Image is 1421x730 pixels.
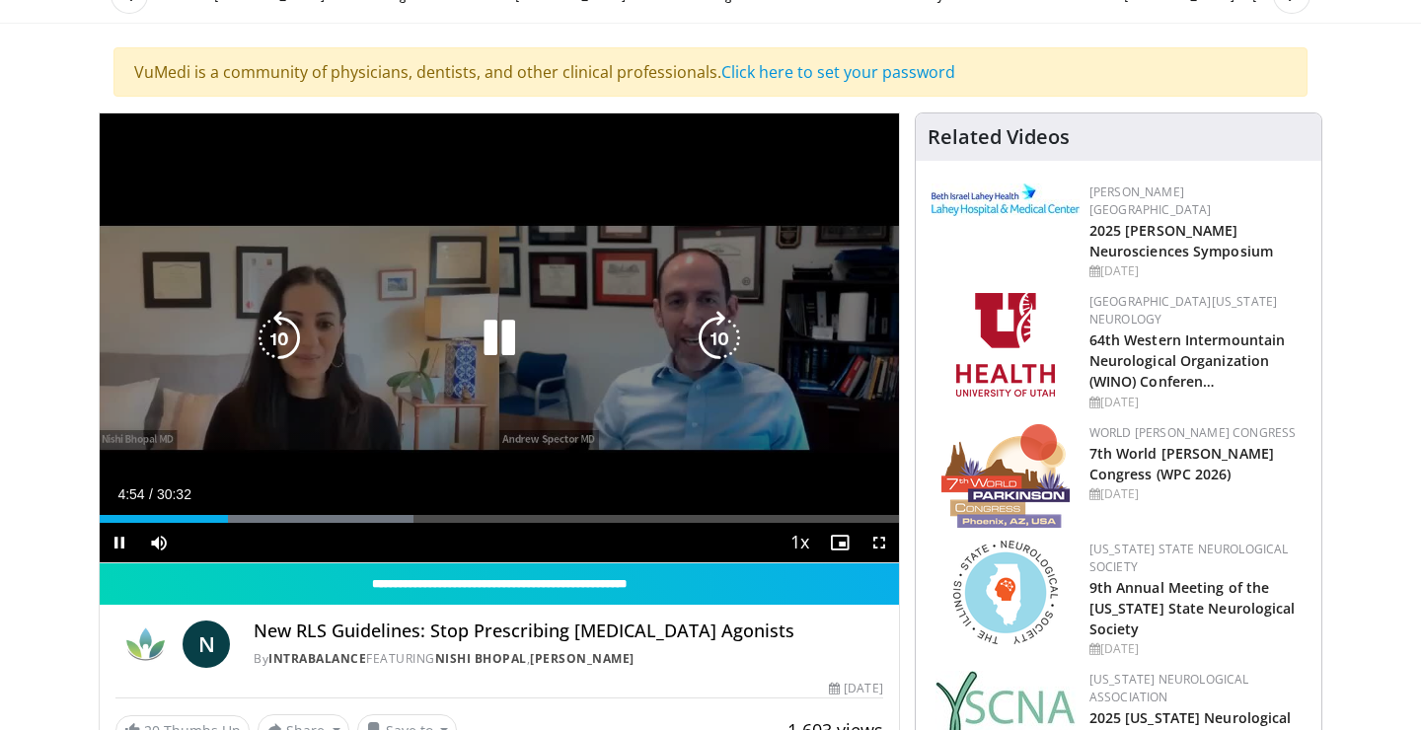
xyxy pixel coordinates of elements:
a: [PERSON_NAME] [530,650,635,667]
a: IntraBalance [268,650,366,667]
span: / [149,486,153,502]
a: 2025 [PERSON_NAME] Neurosciences Symposium [1089,221,1273,260]
a: [PERSON_NAME][GEOGRAPHIC_DATA] [1089,183,1212,218]
img: 71a8b48c-8850-4916-bbdd-e2f3ccf11ef9.png.150x105_q85_autocrop_double_scale_upscale_version-0.2.png [953,541,1058,644]
span: 4:54 [117,486,144,502]
a: World [PERSON_NAME] Congress [1089,424,1297,441]
div: Progress Bar [100,515,899,523]
div: [DATE] [1089,394,1306,411]
img: IntraBalance [115,620,175,668]
a: 64th Western Intermountain Neurological Organization (WINO) Conferen… [1089,330,1286,391]
button: Playback Rate [781,523,820,562]
h4: Related Videos [928,125,1070,149]
h4: New RLS Guidelines: Stop Prescribing [MEDICAL_DATA] Agonists [254,620,883,642]
div: [DATE] [1089,485,1306,503]
div: By FEATURING , [254,650,883,668]
button: Pause [100,523,139,562]
div: [DATE] [1089,640,1306,658]
div: VuMedi is a community of physicians, dentists, and other clinical professionals. [113,47,1308,97]
a: Nishi Bhopal [435,650,527,667]
video-js: Video Player [100,113,899,563]
a: 7th World [PERSON_NAME] Congress (WPC 2026) [1089,444,1274,483]
a: Click here to set your password [721,61,955,83]
div: [DATE] [829,680,882,697]
img: e7977282-282c-4444-820d-7cc2733560fd.jpg.150x105_q85_autocrop_double_scale_upscale_version-0.2.jpg [932,183,1080,216]
span: 30:32 [157,486,191,502]
button: Enable picture-in-picture mode [820,523,860,562]
div: [DATE] [1089,262,1306,280]
a: [US_STATE] State Neurological Society [1089,541,1289,575]
button: Mute [139,523,179,562]
img: 16fe1da8-a9a0-4f15-bd45-1dd1acf19c34.png.150x105_q85_autocrop_double_scale_upscale_version-0.2.png [941,424,1070,528]
img: f6362829-b0a3-407d-a044-59546adfd345.png.150x105_q85_autocrop_double_scale_upscale_version-0.2.png [956,293,1055,397]
button: Fullscreen [860,523,899,562]
a: [GEOGRAPHIC_DATA][US_STATE] Neurology [1089,293,1278,328]
a: N [183,620,230,668]
a: 9th Annual Meeting of the [US_STATE] State Neurological Society [1089,578,1296,638]
a: [US_STATE] Neurological Association [1089,671,1249,705]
